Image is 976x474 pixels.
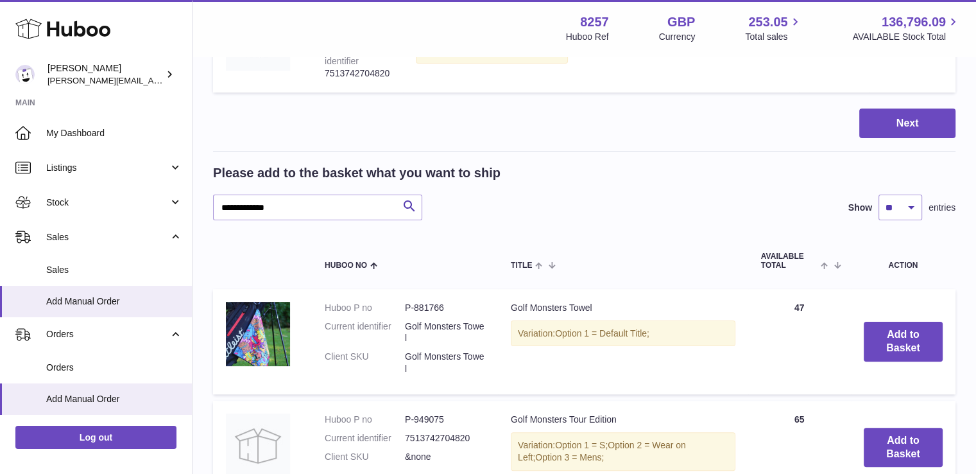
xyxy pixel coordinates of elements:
dt: Current identifier [325,432,405,444]
span: Total sales [745,31,802,43]
img: Mohsin@planlabsolutions.com [15,65,35,84]
a: Log out [15,426,176,449]
span: Sales [46,231,169,243]
dd: 7513742704820 [405,432,485,444]
span: [PERSON_NAME][EMAIL_ADDRESS][DOMAIN_NAME] [47,75,257,85]
dd: &none [405,451,485,463]
span: Orders [46,362,182,374]
div: Variation: [511,432,735,471]
span: Option 1 = Default Title; [555,328,649,338]
span: Add Manual Order [46,295,182,308]
span: 136,796.09 [882,13,946,31]
span: Sales [46,264,182,276]
button: Next [859,109,955,139]
button: Add to Basket [864,322,943,362]
dd: Golf Monsters Towel [405,351,485,375]
button: Add to Basket [864,428,943,468]
a: 136,796.09 AVAILABLE Stock Total [852,13,961,43]
dt: Huboo P no [325,414,405,426]
dt: Huboo P no [325,302,405,314]
div: [PERSON_NAME] [47,62,163,87]
dd: Golf Monsters Towel [405,320,485,345]
dt: Client SKU [325,351,405,375]
span: Title [511,261,532,270]
span: AVAILABLE Stock Total [852,31,961,43]
div: Variation: [511,320,735,347]
label: Show [848,202,872,214]
span: My Dashboard [46,127,182,139]
div: 7513742704820 [325,67,390,80]
span: Orders [46,328,169,340]
span: Listings [46,162,169,174]
dt: Client SKU [325,451,405,463]
span: Option 1 = S; [555,440,608,450]
span: 253.05 [748,13,787,31]
strong: GBP [667,13,695,31]
span: Option 3 = Mens; [535,452,604,462]
img: Golf Monsters Towel [226,302,290,366]
td: Golf Monsters Towel [498,289,748,394]
span: entries [929,202,955,214]
dd: P-881766 [405,302,485,314]
div: Current identifier [325,44,359,66]
div: Currency [659,31,696,43]
span: Option 2 = Wear on Left; [518,440,686,462]
div: Huboo Ref [566,31,609,43]
span: Stock [46,197,169,209]
dd: P-949075 [405,414,485,426]
dt: Current identifier [325,320,405,345]
span: AVAILABLE Total [761,252,818,269]
h2: Please add to the basket what you want to ship [213,164,501,182]
td: 47 [748,289,851,394]
span: Add Manual Order [46,393,182,405]
th: Action [851,240,955,282]
span: Huboo no [325,261,367,270]
a: 253.05 Total sales [745,13,802,43]
strong: 8257 [580,13,609,31]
